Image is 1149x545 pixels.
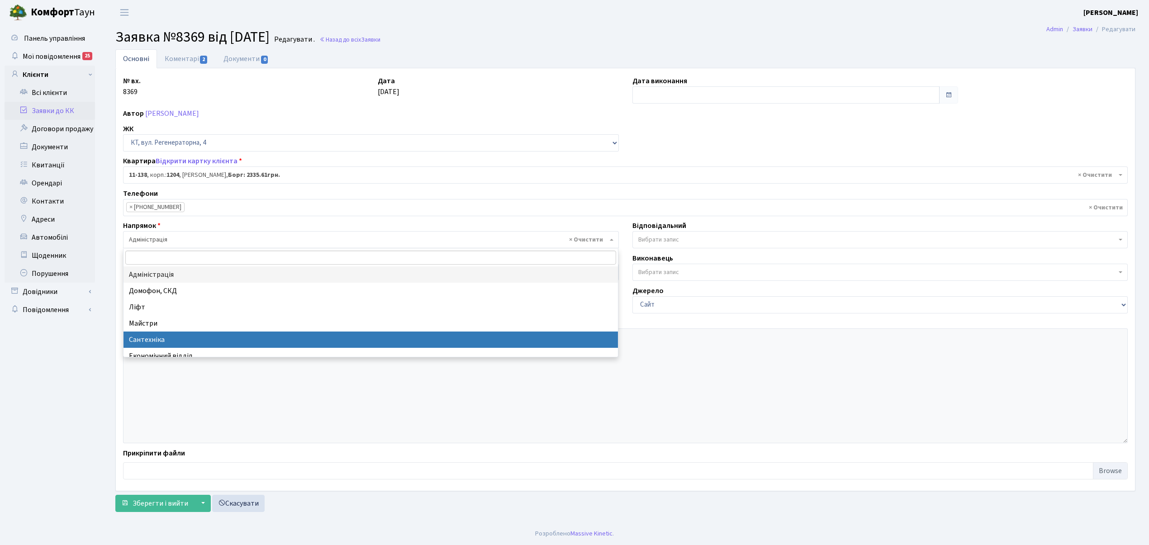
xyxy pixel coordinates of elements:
a: Орендарі [5,174,95,192]
a: Повідомлення [5,301,95,319]
li: Майстри [123,315,618,332]
span: Заявки [361,35,380,44]
span: × [129,203,133,212]
span: Мої повідомлення [23,52,81,62]
div: [DATE] [371,76,626,104]
span: <b>11-138</b>, корп.: <b>1204</b>, Іванюк Іван Сергійович, <b>Борг: 2335.61грн.</b> [123,166,1128,184]
b: Борг: 2335.61грн. [228,171,280,180]
a: [PERSON_NAME] [1083,7,1138,18]
li: Сантехніка [123,332,618,348]
li: Адміністрація [123,266,618,283]
button: Переключити навігацію [113,5,136,20]
a: Щоденник [5,246,95,265]
a: Документи [5,138,95,156]
label: Дата [378,76,395,86]
a: Довідники [5,283,95,301]
a: Панель управління [5,29,95,47]
a: Admin [1046,24,1063,34]
a: Відкрити картку клієнта [156,156,237,166]
nav: breadcrumb [1033,20,1149,39]
span: Видалити всі елементи [569,235,603,244]
span: Видалити всі елементи [1089,203,1123,212]
li: Домофон, СКД [123,283,618,299]
span: Панель управління [24,33,85,43]
a: Назад до всіхЗаявки [319,35,380,44]
label: Квартира [123,156,242,166]
a: [PERSON_NAME] [145,109,199,118]
span: Зберегти і вийти [133,498,188,508]
a: Квитанції [5,156,95,174]
label: Напрямок [123,220,161,231]
a: Заявки [1073,24,1092,34]
span: 2 [200,56,207,64]
li: Редагувати [1092,24,1135,34]
label: Джерело [632,285,664,296]
a: Адреси [5,210,95,228]
label: № вх. [123,76,141,86]
a: Порушення [5,265,95,283]
a: Коментарі [157,49,216,68]
a: Документи [216,49,276,68]
b: Комфорт [31,5,74,19]
li: Економічний відділ [123,348,618,364]
a: Контакти [5,192,95,210]
b: 1204 [166,171,179,180]
a: Massive Kinetic [570,529,612,538]
span: Заявка №8369 від [DATE] [115,27,270,47]
label: Автор [123,108,144,119]
small: Редагувати . [272,35,315,44]
label: Відповідальний [632,220,686,231]
img: logo.png [9,4,27,22]
a: Заявки до КК [5,102,95,120]
div: 25 [82,52,92,60]
span: <b>11-138</b>, корп.: <b>1204</b>, Іванюк Іван Сергійович, <b>Борг: 2335.61грн.</b> [129,171,1116,180]
button: Зберегти і вийти [115,495,194,512]
li: Ліфт [123,299,618,315]
label: Виконавець [632,253,673,264]
a: Мої повідомлення25 [5,47,95,66]
li: +380986514371 [126,202,185,212]
span: Вибрати запис [638,268,679,277]
a: Автомобілі [5,228,95,246]
a: Скасувати [212,495,265,512]
span: 0 [261,56,268,64]
label: Дата виконання [632,76,687,86]
label: ЖК [123,123,133,134]
textarea: нет холодной воды в кране [123,328,1128,443]
label: Прикріпити файли [123,448,185,459]
b: [PERSON_NAME] [1083,8,1138,18]
a: Договори продажу [5,120,95,138]
div: Розроблено . [535,529,614,539]
a: Основні [115,49,157,68]
a: Всі клієнти [5,84,95,102]
span: Таун [31,5,95,20]
a: Клієнти [5,66,95,84]
b: 11-138 [129,171,147,180]
span: Видалити всі елементи [1078,171,1112,180]
div: 8369 [116,76,371,104]
span: Адміністрація [129,235,608,244]
span: Адміністрація [123,231,619,248]
label: Телефони [123,188,158,199]
span: Вибрати запис [638,235,679,244]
